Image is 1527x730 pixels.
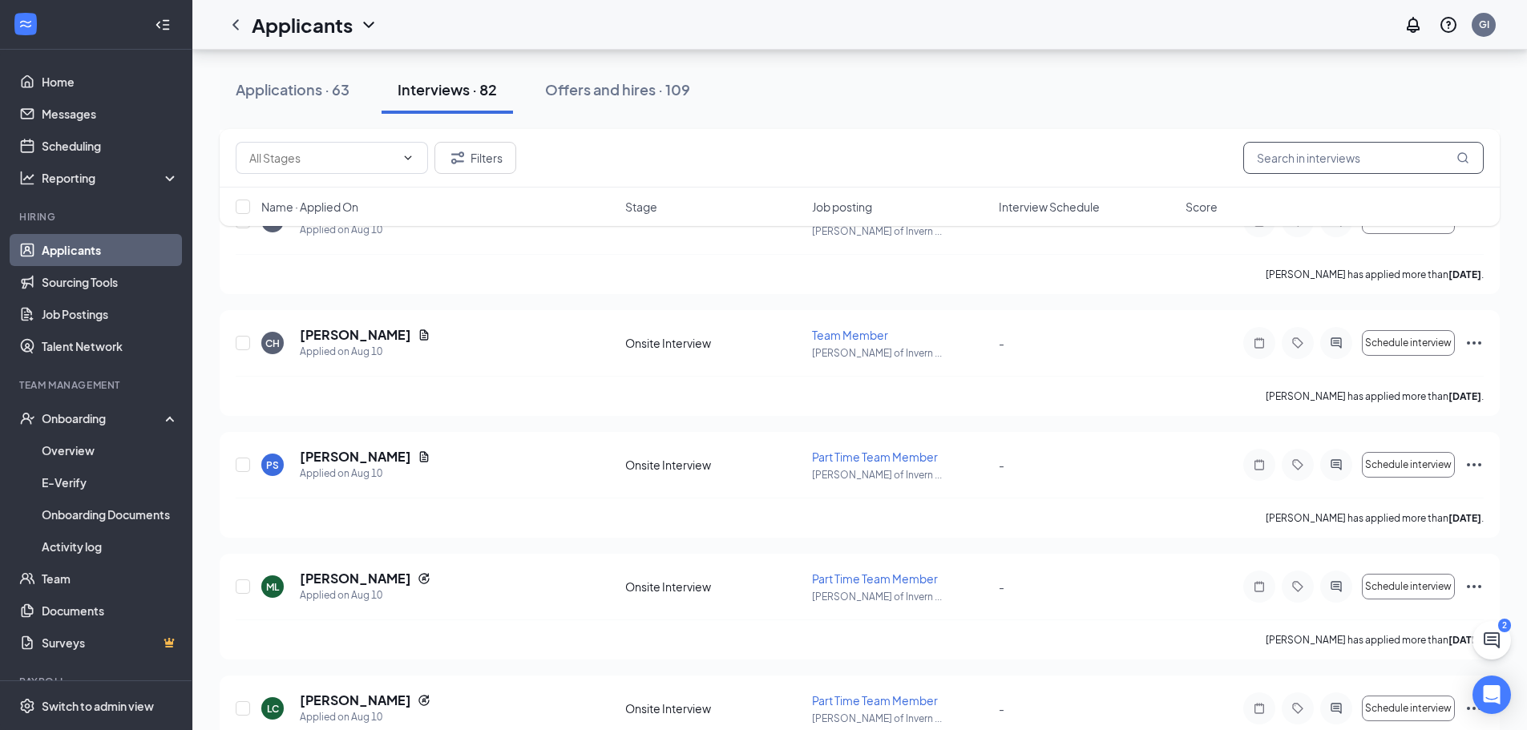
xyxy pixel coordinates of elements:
[545,79,690,99] div: Offers and hires · 109
[1365,703,1452,714] span: Schedule interview
[1472,676,1511,714] div: Open Intercom Messenger
[266,580,279,594] div: ML
[812,571,938,586] span: Part Time Team Member
[999,458,1004,472] span: -
[42,298,179,330] a: Job Postings
[42,130,179,162] a: Scheduling
[1327,458,1346,471] svg: ActiveChat
[812,346,989,360] p: [PERSON_NAME] of Invern ...
[1266,511,1484,525] p: [PERSON_NAME] has applied more than .
[42,410,165,426] div: Onboarding
[42,266,179,298] a: Sourcing Tools
[418,572,430,585] svg: Reapply
[18,16,34,32] svg: WorkstreamLogo
[812,712,989,725] p: [PERSON_NAME] of Invern ...
[1482,631,1501,650] svg: ChatActive
[19,675,176,688] div: Payroll
[1250,458,1269,471] svg: Note
[398,79,497,99] div: Interviews · 82
[1288,580,1307,593] svg: Tag
[999,199,1100,215] span: Interview Schedule
[1456,151,1469,164] svg: MagnifyingGlass
[625,579,802,595] div: Onsite Interview
[226,15,245,34] svg: ChevronLeft
[1498,619,1511,632] div: 2
[359,15,378,34] svg: ChevronDown
[812,468,989,482] p: [PERSON_NAME] of Invern ...
[261,199,358,215] span: Name · Applied On
[1362,574,1455,599] button: Schedule interview
[300,692,411,709] h5: [PERSON_NAME]
[999,579,1004,594] span: -
[625,700,802,716] div: Onsite Interview
[300,448,411,466] h5: [PERSON_NAME]
[42,466,179,498] a: E-Verify
[418,694,430,707] svg: Reapply
[1464,577,1484,596] svg: Ellipses
[19,170,35,186] svg: Analysis
[812,328,888,342] span: Team Member
[42,563,179,595] a: Team
[42,434,179,466] a: Overview
[300,709,430,725] div: Applied on Aug 10
[1365,581,1452,592] span: Schedule interview
[812,450,938,464] span: Part Time Team Member
[252,11,353,38] h1: Applicants
[1266,633,1484,647] p: [PERSON_NAME] has applied more than .
[1243,142,1484,174] input: Search in interviews
[999,701,1004,716] span: -
[19,378,176,392] div: Team Management
[418,450,430,463] svg: Document
[300,344,430,360] div: Applied on Aug 10
[1250,702,1269,715] svg: Note
[42,330,179,362] a: Talent Network
[1327,580,1346,593] svg: ActiveChat
[1448,634,1481,646] b: [DATE]
[300,466,430,482] div: Applied on Aug 10
[1472,621,1511,659] button: ChatActive
[1250,580,1269,593] svg: Note
[1186,199,1218,215] span: Score
[625,199,657,215] span: Stage
[19,210,176,224] div: Hiring
[1362,330,1455,356] button: Schedule interview
[1448,390,1481,402] b: [DATE]
[300,326,411,344] h5: [PERSON_NAME]
[1250,337,1269,349] svg: Note
[42,627,179,659] a: SurveysCrown
[42,234,179,266] a: Applicants
[42,530,179,563] a: Activity log
[1288,702,1307,715] svg: Tag
[1464,333,1484,353] svg: Ellipses
[19,698,35,714] svg: Settings
[625,335,802,351] div: Onsite Interview
[1288,337,1307,349] svg: Tag
[265,337,280,350] div: CH
[236,79,349,99] div: Applications · 63
[625,457,802,473] div: Onsite Interview
[1362,452,1455,478] button: Schedule interview
[1266,389,1484,403] p: [PERSON_NAME] has applied more than .
[402,151,414,164] svg: ChevronDown
[300,570,411,587] h5: [PERSON_NAME]
[448,148,467,167] svg: Filter
[812,590,989,603] p: [PERSON_NAME] of Invern ...
[1266,268,1484,281] p: [PERSON_NAME] has applied more than .
[300,587,430,603] div: Applied on Aug 10
[42,66,179,98] a: Home
[1362,696,1455,721] button: Schedule interview
[1288,458,1307,471] svg: Tag
[1464,455,1484,474] svg: Ellipses
[42,170,180,186] div: Reporting
[1365,337,1452,349] span: Schedule interview
[812,693,938,708] span: Part Time Team Member
[266,458,279,472] div: PS
[249,149,395,167] input: All Stages
[19,410,35,426] svg: UserCheck
[1327,337,1346,349] svg: ActiveChat
[434,142,516,174] button: Filter Filters
[267,702,279,716] div: LC
[999,336,1004,350] span: -
[812,199,872,215] span: Job posting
